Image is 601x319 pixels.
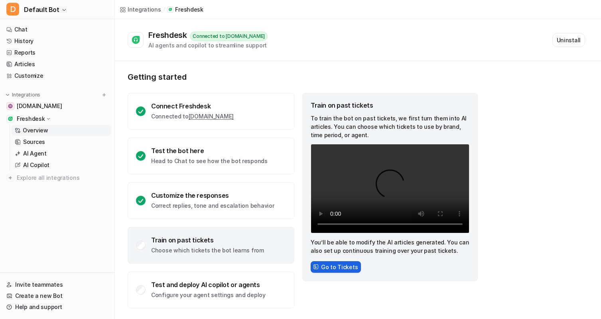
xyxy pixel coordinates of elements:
[3,172,111,183] a: Explore all integrations
[128,5,161,14] div: Integrations
[24,4,59,15] span: Default Bot
[151,291,266,299] p: Configure your agent settings and deploy
[12,92,40,98] p: Integrations
[12,159,111,171] a: AI Copilot
[12,148,111,159] a: AI Agent
[552,33,585,47] button: Uninstall
[311,144,469,233] video: Your browser does not support the video tag.
[151,202,274,210] p: Correct replies, tone and escalation behavior
[151,157,268,165] p: Head to Chat to see how the bot responds
[311,114,469,139] p: To train the bot on past tickets, we first turn them into AI articles. You can choose which ticke...
[164,6,165,13] span: /
[8,104,13,108] img: handbuch.disponic.de
[12,136,111,148] a: Sources
[151,102,234,110] div: Connect Freshdesk
[151,147,268,155] div: Test the bot here
[313,264,319,270] img: FrameIcon
[151,246,264,254] p: Choose which tickets the bot learns from
[6,174,14,182] img: explore all integrations
[17,102,62,110] span: [DOMAIN_NAME]
[3,47,111,58] a: Reports
[17,171,108,184] span: Explore all integrations
[175,6,203,14] p: Freshdesk
[311,261,361,273] button: Go to Tickets
[101,92,107,98] img: menu_add.svg
[3,290,111,301] a: Create a new Bot
[151,281,266,289] div: Test and deploy AI copilot or agents
[3,59,111,70] a: Articles
[3,279,111,290] a: Invite teammates
[167,6,203,14] a: Freshdesk
[3,35,111,47] a: History
[3,91,43,99] button: Integrations
[23,126,48,134] p: Overview
[148,41,268,49] div: AI agents and copilot to streamline support
[8,116,13,121] img: Freshdesk
[3,70,111,81] a: Customize
[311,101,469,109] div: Train on past tickets
[5,92,10,98] img: expand menu
[189,113,234,120] a: [DOMAIN_NAME]
[23,161,49,169] p: AI Copilot
[17,115,45,123] p: Freshdesk
[151,236,264,244] div: Train on past tickets
[6,3,19,16] span: D
[23,138,45,146] p: Sources
[12,125,111,136] a: Overview
[151,112,234,120] p: Connected to
[151,191,274,199] div: Customize the responses
[148,30,190,40] div: Freshdesk
[3,301,111,313] a: Help and support
[120,5,161,14] a: Integrations
[311,238,469,255] p: You’ll be able to modify the AI articles generated. You can also set up continuous training over ...
[128,72,479,82] p: Getting started
[23,150,47,158] p: AI Agent
[190,32,268,41] div: Connected to [DOMAIN_NAME]
[3,24,111,35] a: Chat
[3,100,111,112] a: handbuch.disponic.de[DOMAIN_NAME]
